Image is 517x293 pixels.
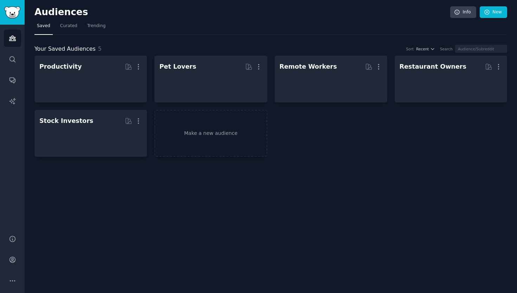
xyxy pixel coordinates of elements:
[159,62,196,71] div: Pet Lovers
[37,23,50,29] span: Saved
[60,23,77,29] span: Curated
[34,45,96,54] span: Your Saved Audiences
[154,110,267,157] a: Make a new audience
[34,110,147,157] a: Stock Investors
[480,6,507,18] a: New
[4,6,20,19] img: GummySearch logo
[280,62,337,71] div: Remote Workers
[154,56,267,102] a: Pet Lovers
[416,46,429,51] span: Recent
[416,46,435,51] button: Recent
[39,117,93,125] div: Stock Investors
[34,20,53,35] a: Saved
[87,23,106,29] span: Trending
[400,62,466,71] div: Restaurant Owners
[58,20,80,35] a: Curated
[98,45,102,52] span: 5
[406,46,414,51] div: Sort
[275,56,387,102] a: Remote Workers
[34,7,450,18] h2: Audiences
[34,56,147,102] a: Productivity
[39,62,82,71] div: Productivity
[455,45,507,53] input: Audience/Subreddit
[450,6,476,18] a: Info
[85,20,108,35] a: Trending
[440,46,453,51] div: Search
[395,56,507,102] a: Restaurant Owners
